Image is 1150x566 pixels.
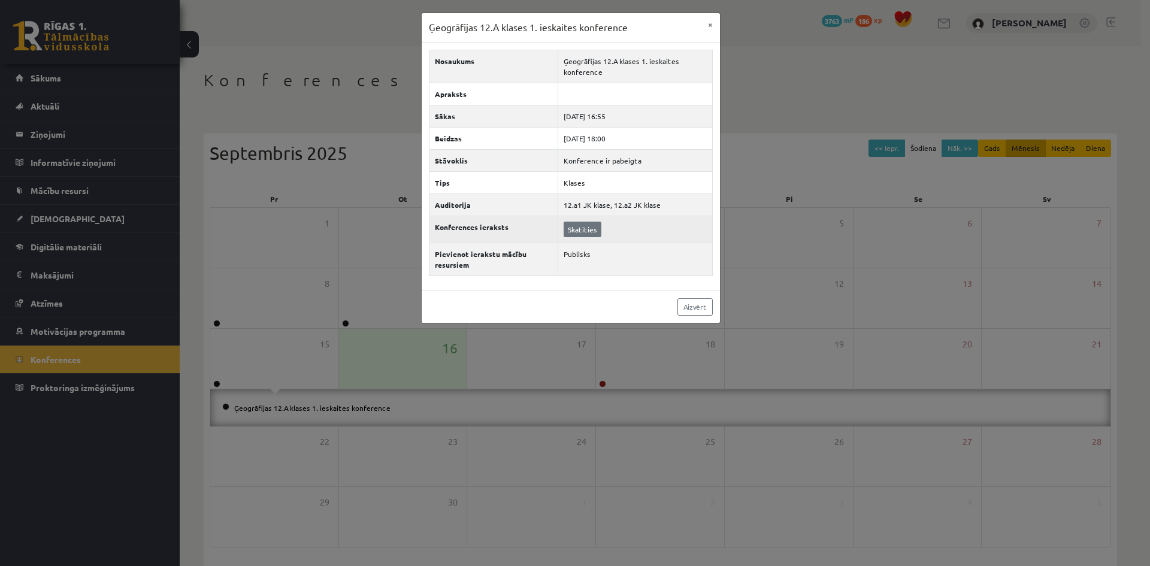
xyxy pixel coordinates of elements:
th: Konferences ieraksts [429,216,558,243]
th: Auditorija [429,193,558,216]
a: Skatīties [564,222,601,237]
th: Pievienot ierakstu mācību resursiem [429,243,558,276]
th: Nosaukums [429,50,558,83]
button: × [701,13,720,36]
td: [DATE] 18:00 [558,127,712,149]
td: Ģeogrāfijas 12.A klases 1. ieskaites konference [558,50,712,83]
a: Aizvērt [677,298,713,316]
td: Konference ir pabeigta [558,149,712,171]
td: Klases [558,171,712,193]
th: Apraksts [429,83,558,105]
td: Publisks [558,243,712,276]
td: 12.a1 JK klase, 12.a2 JK klase [558,193,712,216]
th: Tips [429,171,558,193]
th: Sākas [429,105,558,127]
th: Beidzas [429,127,558,149]
td: [DATE] 16:55 [558,105,712,127]
h3: Ģeogrāfijas 12.A klases 1. ieskaites konference [429,20,628,35]
th: Stāvoklis [429,149,558,171]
